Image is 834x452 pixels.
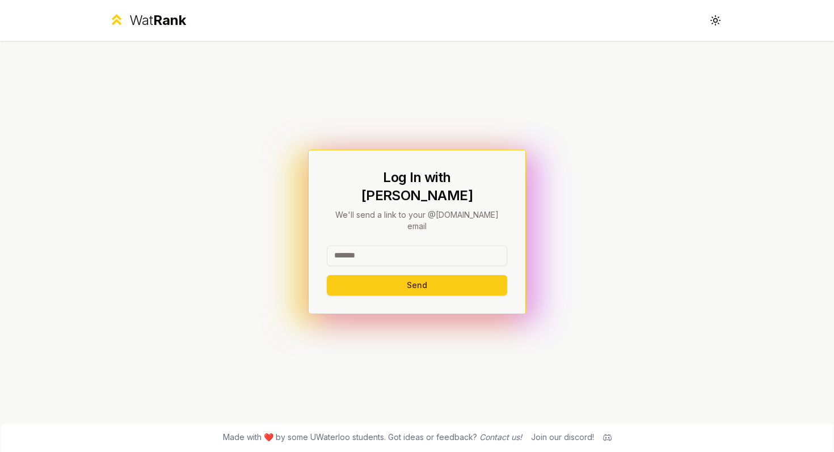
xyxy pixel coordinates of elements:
p: We'll send a link to your @[DOMAIN_NAME] email [327,209,507,232]
span: Made with ❤️ by some UWaterloo students. Got ideas or feedback? [223,432,522,443]
span: Rank [153,12,186,28]
button: Send [327,275,507,295]
a: WatRank [108,11,186,29]
a: Contact us! [479,432,522,442]
h1: Log In with [PERSON_NAME] [327,168,507,205]
div: Wat [129,11,186,29]
div: Join our discord! [531,432,594,443]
